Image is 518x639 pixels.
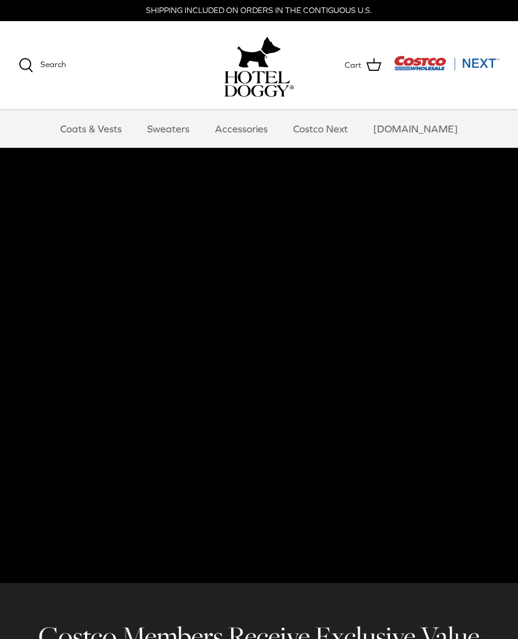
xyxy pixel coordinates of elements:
a: Accessories [204,110,279,147]
span: Search [40,60,66,69]
a: Coats & Vests [49,110,133,147]
img: hoteldoggycom [224,71,294,97]
img: Costco Next [394,55,499,71]
a: Sweaters [136,110,201,147]
a: Cart [345,57,381,73]
span: Cart [345,59,361,72]
a: [DOMAIN_NAME] [362,110,469,147]
a: Costco Next [282,110,359,147]
a: Search [19,58,66,73]
a: hoteldoggy.com hoteldoggycom [224,34,294,97]
img: hoteldoggy.com [237,34,281,71]
a: Visit Costco Next [394,63,499,73]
